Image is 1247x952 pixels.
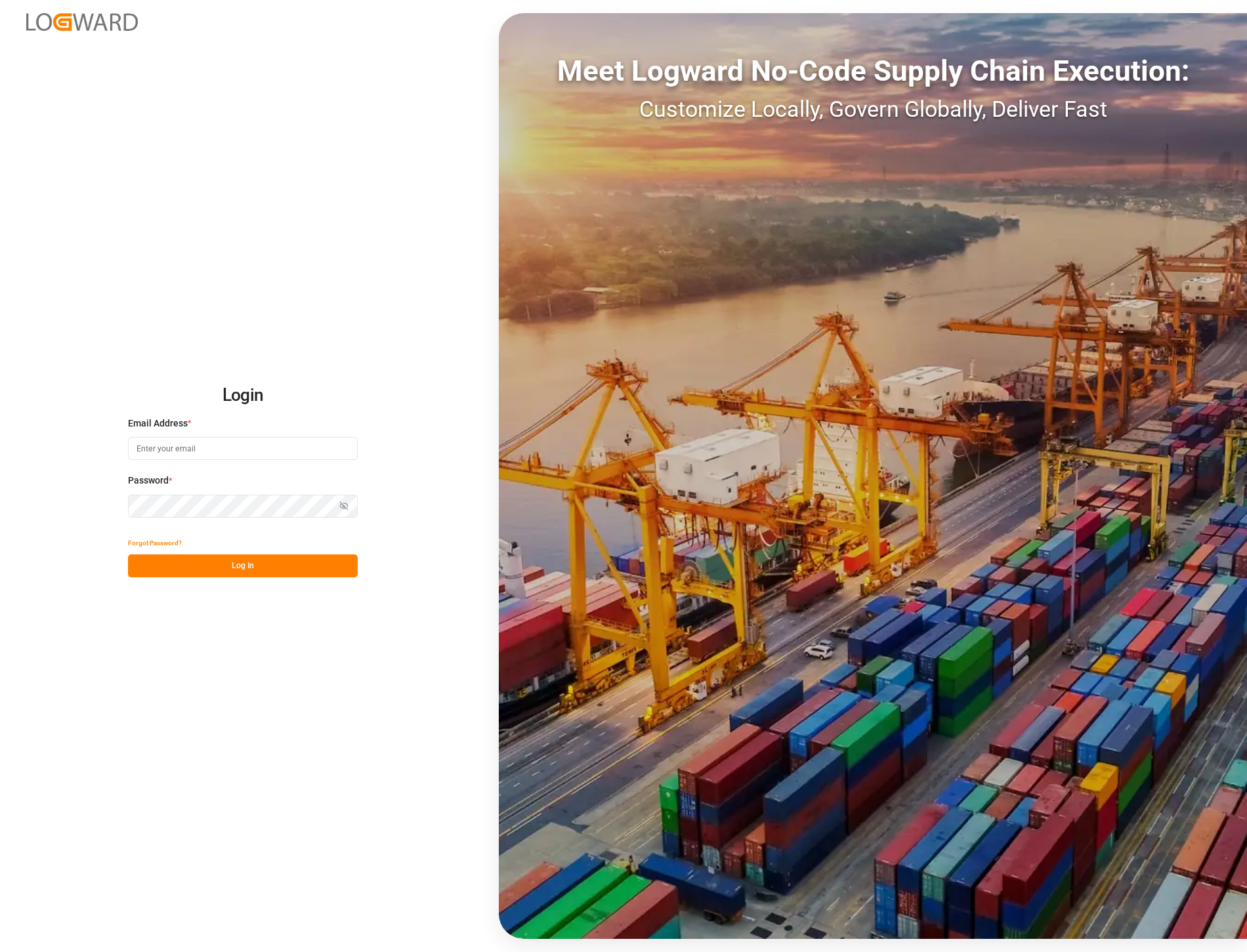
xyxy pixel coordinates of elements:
div: Customize Locally, Govern Globally, Deliver Fast [499,93,1247,126]
span: Password [128,474,169,487]
button: Forgot Password? [128,531,182,554]
button: Log In [128,554,358,577]
input: Enter your email [128,437,358,460]
span: Email Address [128,417,188,430]
h2: Login [128,375,358,417]
div: Meet Logward No-Code Supply Chain Execution: [499,49,1247,93]
img: Logward_new_orange.png [26,13,138,31]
